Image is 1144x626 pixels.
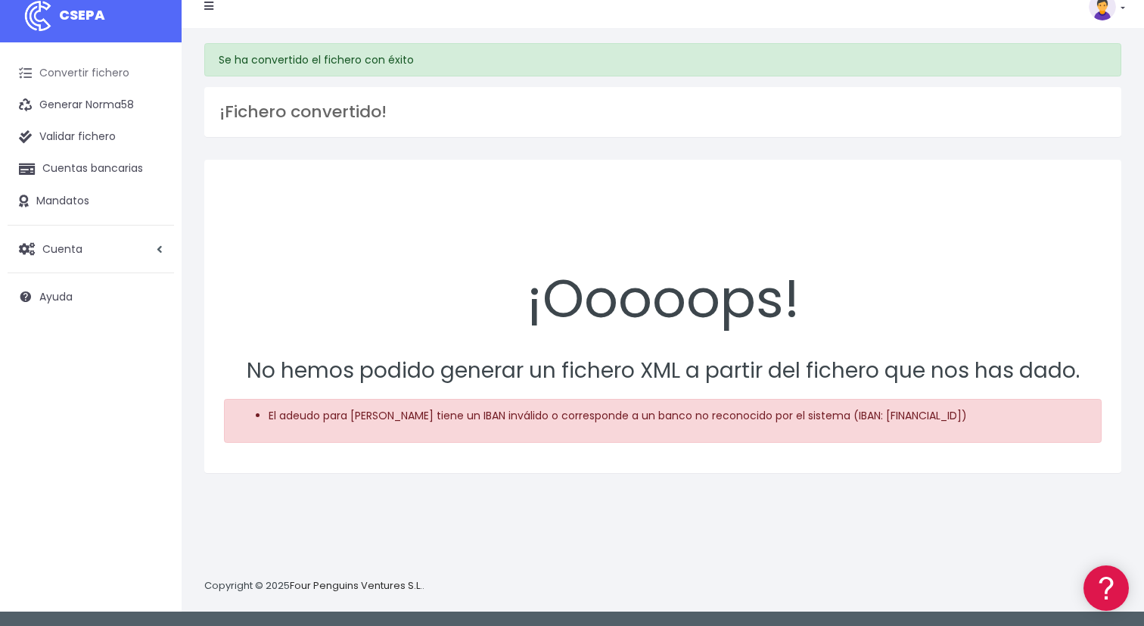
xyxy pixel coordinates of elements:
h3: ¡Fichero convertido! [219,102,1106,122]
a: Cuenta [8,233,174,265]
p: Copyright © 2025 . [204,578,424,594]
a: Mandatos [8,185,174,217]
span: Ayuda [39,289,73,304]
a: Four Penguins Ventures S.L. [290,578,422,593]
span: Cuenta [42,241,82,256]
a: Validar fichero [8,121,174,153]
span: CSEPA [59,5,105,24]
p: No hemos podido generar un fichero XML a partir del fichero que nos has dado. [224,354,1102,388]
a: Generar Norma58 [8,89,174,121]
li: El adeudo para [PERSON_NAME] tiene un IBAN inválido o corresponde a un banco no reconocido por el... [269,408,1088,424]
div: ¡Ooooops! [224,179,1102,338]
div: Se ha convertido el fichero con éxito [204,43,1121,76]
a: Ayuda [8,281,174,313]
a: Convertir fichero [8,58,174,89]
a: Cuentas bancarias [8,153,174,185]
